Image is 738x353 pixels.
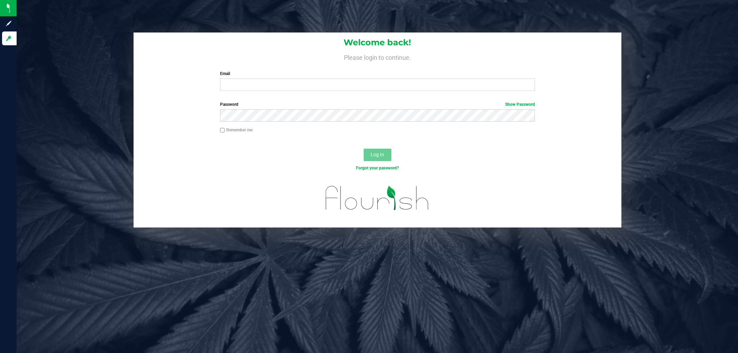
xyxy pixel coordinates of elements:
[134,53,621,61] h4: Please login to continue.
[356,166,399,170] a: Forgot your password?
[220,127,253,133] label: Remember me
[220,102,238,107] span: Password
[316,178,438,217] img: flourish_logo.svg
[371,152,384,157] span: Log In
[5,20,12,27] inline-svg: Sign up
[364,149,391,161] button: Log In
[220,71,535,77] label: Email
[5,35,12,42] inline-svg: Log in
[505,102,535,107] a: Show Password
[134,38,621,47] h1: Welcome back!
[220,128,225,133] input: Remember me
